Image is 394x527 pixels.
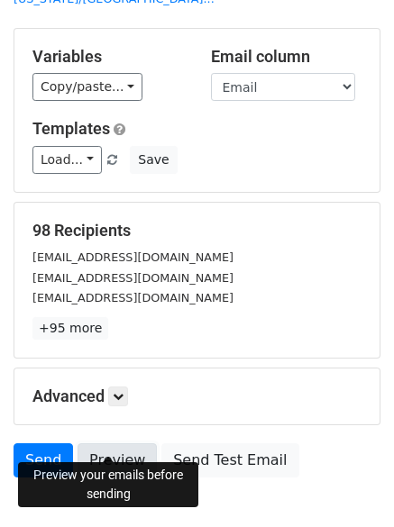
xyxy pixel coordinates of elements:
[32,291,234,304] small: [EMAIL_ADDRESS][DOMAIN_NAME]
[32,146,102,174] a: Load...
[32,119,110,138] a: Templates
[130,146,177,174] button: Save
[32,73,142,101] a: Copy/paste...
[14,443,73,477] a: Send
[32,271,234,285] small: [EMAIL_ADDRESS][DOMAIN_NAME]
[211,47,362,67] h5: Email column
[32,317,108,340] a: +95 more
[32,250,234,264] small: [EMAIL_ADDRESS][DOMAIN_NAME]
[161,443,298,477] a: Send Test Email
[32,386,362,406] h5: Advanced
[32,47,184,67] h5: Variables
[78,443,157,477] a: Preview
[18,462,198,507] div: Preview your emails before sending
[304,441,394,527] iframe: Chat Widget
[32,221,362,241] h5: 98 Recipients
